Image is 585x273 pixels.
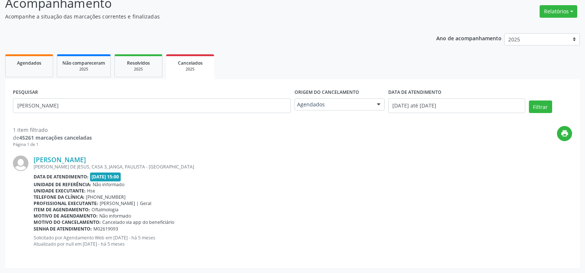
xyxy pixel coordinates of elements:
b: Unidade executante: [34,188,86,194]
div: 2025 [62,66,105,72]
input: Nome, código do beneficiário ou CPF [13,98,291,113]
span: Resolvidos [127,60,150,66]
img: img [13,156,28,171]
span: [PERSON_NAME] | Geral [100,200,151,207]
span: Não compareceram [62,60,105,66]
span: Cancelado via app do beneficiário [102,219,174,225]
span: M02619093 [93,226,118,232]
p: Acompanhe a situação das marcações correntes e finalizadas [5,13,407,20]
div: de [13,134,92,141]
p: Solicitado por Agendamento Web em [DATE] - há 5 meses Atualizado por null em [DATE] - há 5 meses [34,235,572,247]
b: Item de agendamento: [34,207,90,213]
strong: 45261 marcações canceladas [19,134,92,141]
b: Motivo de agendamento: [34,213,98,219]
b: Data de atendimento: [34,174,89,180]
b: Profissional executante: [34,200,98,207]
div: [PERSON_NAME] DE JESUS, CASA 3, JANGA, PAULISTA - [GEOGRAPHIC_DATA] [34,164,572,170]
span: Agendados [297,101,369,108]
b: Motivo do cancelamento: [34,219,101,225]
label: DATA DE ATENDIMENTO [388,87,441,98]
label: Origem do cancelamento [295,87,359,98]
b: Senha de atendimento: [34,226,92,232]
span: Cancelados [178,60,203,66]
span: Oftalmologia [92,207,118,213]
button: Relatórios [540,5,577,18]
label: PESQUISAR [13,87,38,98]
b: Telefone da clínica: [34,194,85,200]
div: Página 1 de 1 [13,141,92,148]
button: print [557,126,572,141]
span: Hse [87,188,95,194]
i: print [561,129,569,137]
span: Não informado [99,213,131,219]
span: Não informado [93,181,124,188]
a: [PERSON_NAME] [34,156,86,164]
p: Ano de acompanhamento [436,33,502,42]
span: Agendados [17,60,41,66]
div: 2025 [171,66,209,72]
div: 1 item filtrado [13,126,92,134]
span: [DATE] 15:00 [90,173,121,181]
button: Filtrar [529,100,552,113]
div: 2025 [120,66,157,72]
input: Selecione um intervalo [388,98,525,113]
span: [PHONE_NUMBER] [86,194,125,200]
b: Unidade de referência: [34,181,91,188]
